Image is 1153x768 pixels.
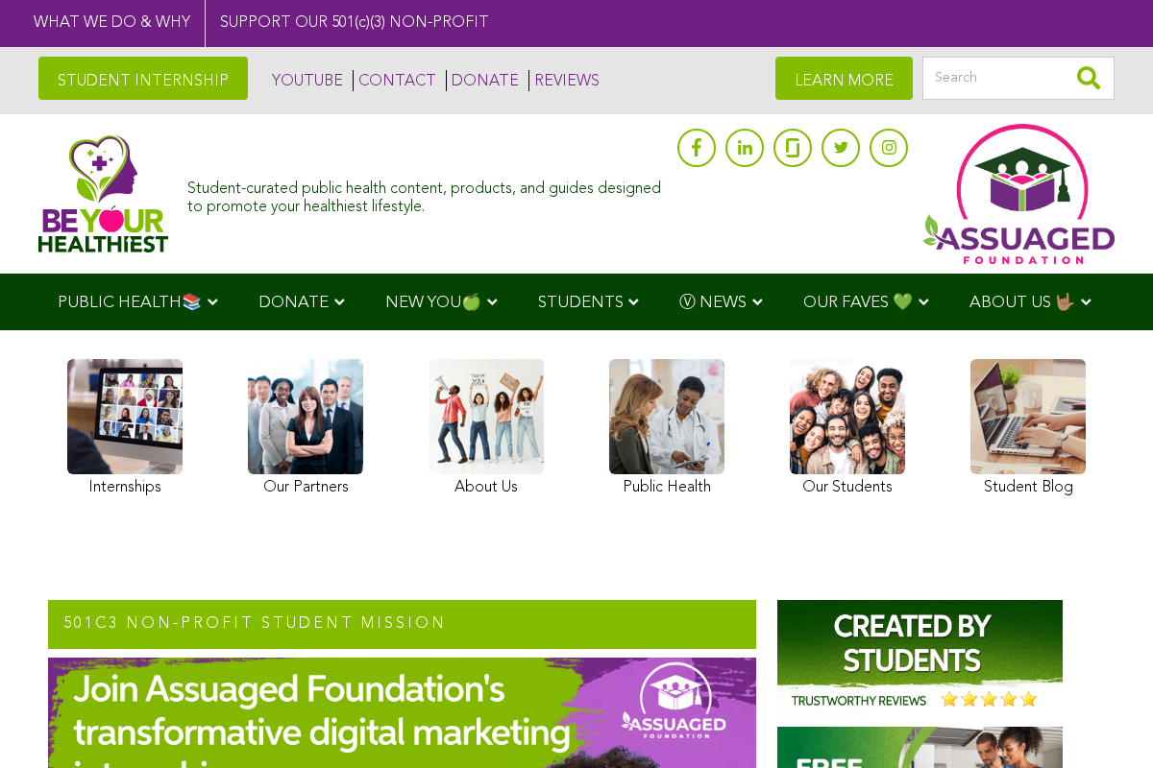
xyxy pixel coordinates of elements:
[38,57,248,100] a: STUDENT INTERNSHIP
[258,295,329,311] span: DONATE
[775,57,913,100] a: LEARN MORE
[446,70,519,91] a: DONATE
[922,124,1115,264] img: Assuaged App
[922,57,1115,100] input: Search
[48,600,756,650] h2: 501c3 NON-PROFIT STUDENT MISSION
[38,134,168,252] img: Assuaged
[679,295,747,311] span: Ⓥ NEWS
[777,600,1063,715] img: Assuaged-Foundation-Student-Internship-Opportunity-Reviews-Mission-GIPHY-2
[58,295,202,311] span: PUBLIC HEALTH📚
[1057,676,1153,768] iframe: Chat Widget
[803,295,913,311] span: OUR FAVES 💚
[29,274,1124,330] div: Navigation Menu
[528,70,600,91] a: REVIEWS
[187,171,668,217] div: Student-curated public health content, products, and guides designed to promote your healthiest l...
[353,70,436,91] a: CONTACT
[385,295,481,311] span: NEW YOU🍏
[786,138,799,157] img: glassdoor
[969,295,1075,311] span: ABOUT US 🤟🏽
[538,295,624,311] span: STUDENTS
[267,70,343,91] a: YOUTUBE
